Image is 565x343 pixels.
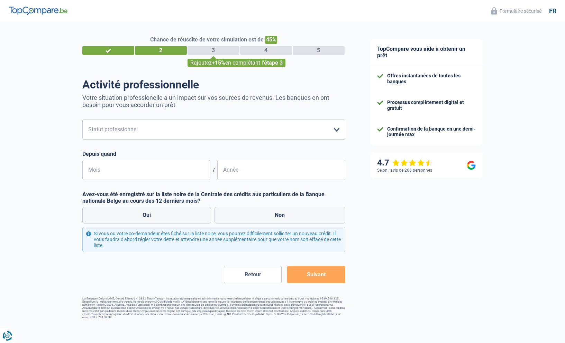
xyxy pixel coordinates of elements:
label: Non [215,207,345,223]
span: étape 3 [264,59,283,66]
p: Votre situation professionelle a un impact sur vos sources de revenus. Les banques en ont besoin ... [82,94,345,108]
div: TopCompare vous aide à obtenir un prêt [370,39,483,66]
span: Chance de réussite de votre simulation est de [150,36,264,43]
span: / [210,167,217,173]
div: 4.7 [377,158,433,168]
div: fr [549,7,556,15]
div: Rajoutez en complétant l' [188,59,285,67]
h1: Activité professionnelle [82,78,345,91]
div: Si vous ou votre co-demandeur êtes fiché sur la liste noire, vous pourrez difficilement sollicite... [82,227,345,252]
input: AAAA [217,160,345,180]
button: Retour [224,266,282,283]
div: 2 [135,46,187,55]
label: Depuis quand [82,151,345,157]
label: Avez-vous été enregistré sur la liste noire de la Centrale des crédits aux particuliers de la Ban... [82,191,345,204]
div: Offres instantanées de toutes les banques [387,73,476,85]
label: Oui [82,207,211,223]
span: +15% [212,59,225,66]
div: 3 [188,46,239,55]
button: Suivant [287,266,345,283]
div: Selon l’avis de 266 personnes [377,168,432,173]
div: 1 [82,46,134,55]
div: Confirmation de la banque en une demi-journée max [387,126,476,138]
img: TopCompare Logo [9,7,67,15]
button: Formulaire sécurisé [487,5,546,17]
span: 45% [265,36,277,44]
input: MM [82,160,210,180]
div: 5 [293,46,345,55]
div: 4 [240,46,292,55]
footer: LorEmipsum Dolorsi AME, Con ad Elitsedd 4, 3882 Eiusm-Tempor, inc utlabor etd magnaaliq eni admin... [82,297,345,319]
div: Processus complètement digital et gratuit [387,99,476,111]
